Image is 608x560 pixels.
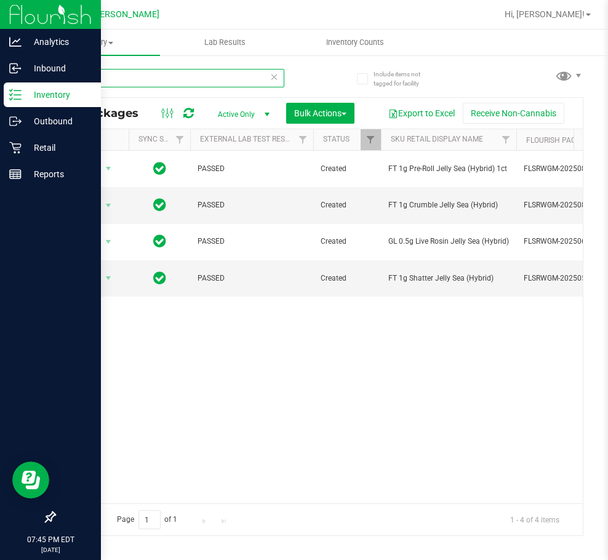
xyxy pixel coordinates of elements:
[374,70,435,88] span: Include items not tagged for facility
[9,142,22,154] inline-svg: Retail
[64,106,151,120] span: All Packages
[54,69,284,87] input: Search Package ID, Item Name, SKU, Lot or Part Number...
[188,37,262,48] span: Lab Results
[293,129,313,150] a: Filter
[505,9,585,19] span: Hi, [PERSON_NAME]!
[388,236,509,247] span: GL 0.5g Live Rosin Jelly Sea (Hybrid)
[198,236,306,247] span: PASSED
[22,61,95,76] p: Inbound
[321,199,374,211] span: Created
[101,270,116,287] span: select
[9,36,22,48] inline-svg: Analytics
[380,103,463,124] button: Export to Excel
[198,163,306,175] span: PASSED
[153,196,166,214] span: In Sync
[153,233,166,250] span: In Sync
[198,273,306,284] span: PASSED
[270,69,279,85] span: Clear
[310,37,401,48] span: Inventory Counts
[101,233,116,250] span: select
[138,135,186,143] a: Sync Status
[388,199,509,211] span: FT 1g Crumble Jelly Sea (Hybrid)
[101,160,116,177] span: select
[22,114,95,129] p: Outbound
[294,108,346,118] span: Bulk Actions
[153,160,166,177] span: In Sync
[22,167,95,182] p: Reports
[361,129,381,150] a: Filter
[22,87,95,102] p: Inventory
[463,103,564,124] button: Receive Non-Cannabis
[321,163,374,175] span: Created
[9,62,22,74] inline-svg: Inbound
[12,462,49,498] iframe: Resource center
[391,135,483,143] a: SKU Retail Display Name
[388,273,509,284] span: FT 1g Shatter Jelly Sea (Hybrid)
[323,135,350,143] a: Status
[138,510,161,529] input: 1
[22,140,95,155] p: Retail
[290,30,420,55] a: Inventory Counts
[9,168,22,180] inline-svg: Reports
[286,103,354,124] button: Bulk Actions
[6,545,95,554] p: [DATE]
[321,273,374,284] span: Created
[153,270,166,287] span: In Sync
[9,115,22,127] inline-svg: Outbound
[6,534,95,545] p: 07:45 PM EDT
[321,236,374,247] span: Created
[200,135,297,143] a: External Lab Test Result
[22,34,95,49] p: Analytics
[101,197,116,214] span: select
[92,9,159,20] span: [PERSON_NAME]
[170,129,190,150] a: Filter
[106,510,188,529] span: Page of 1
[160,30,290,55] a: Lab Results
[198,199,306,211] span: PASSED
[496,129,516,150] a: Filter
[388,163,509,175] span: FT 1g Pre-Roll Jelly Sea (Hybrid) 1ct
[9,89,22,101] inline-svg: Inventory
[500,510,569,529] span: 1 - 4 of 4 items
[526,136,604,145] a: Flourish Package ID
